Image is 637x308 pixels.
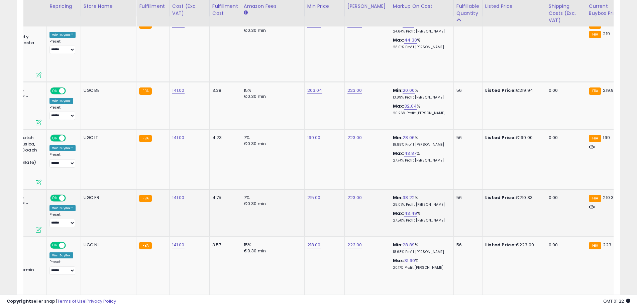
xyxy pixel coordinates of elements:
[212,3,238,17] div: Fulfillment Cost
[84,3,134,10] div: Store Name
[84,135,131,141] div: UGC IT
[403,242,415,248] a: 28.89
[172,242,185,248] a: 141.00
[84,87,131,94] div: UGC BE
[57,298,86,304] a: Terms of Use
[393,210,448,223] div: %
[393,194,403,201] b: Min:
[393,210,405,217] b: Max:
[49,212,76,228] div: Preset:
[393,45,448,50] p: 28.01% Profit [PERSON_NAME]
[549,195,581,201] div: 0.00
[212,87,236,94] div: 3.38
[485,135,541,141] div: €199.00
[244,141,299,147] div: €0.30 min
[244,3,302,10] div: Amazon Fees
[393,87,448,100] div: %
[393,37,448,50] div: %
[347,3,387,10] div: [PERSON_NAME]
[393,250,448,254] p: 18.68% Profit [PERSON_NAME]
[244,195,299,201] div: 7%
[244,201,299,207] div: €0.30 min
[589,135,601,142] small: FBA
[244,135,299,141] div: 7%
[393,242,403,248] b: Min:
[603,21,616,27] span: 213.82
[307,87,322,94] a: 203.04
[393,195,448,207] div: %
[347,242,362,248] a: 223.00
[393,258,448,270] div: %
[393,37,405,43] b: Max:
[393,95,448,100] p: 13.89% Profit [PERSON_NAME]
[49,32,76,38] div: Win BuyBox *
[347,194,362,201] a: 223.00
[84,242,131,248] div: UGC NL
[603,134,610,141] span: 199
[393,29,448,34] p: 24.64% Profit [PERSON_NAME]
[139,87,151,95] small: FBA
[51,242,59,248] span: ON
[49,3,78,10] div: Repricing
[65,195,76,201] span: OFF
[393,21,403,27] b: Min:
[139,135,151,142] small: FBA
[393,265,448,270] p: 20.17% Profit [PERSON_NAME]
[403,134,415,141] a: 28.06
[485,21,516,27] b: Listed Price:
[603,298,630,304] span: 2025-08-11 01:22 GMT
[347,134,362,141] a: 223.00
[49,98,73,104] div: Win BuyBox
[244,10,248,16] small: Amazon Fees.
[589,87,601,95] small: FBA
[603,87,617,94] span: 219.94
[549,135,581,141] div: 0.00
[65,135,76,141] span: OFF
[603,30,610,37] span: 219
[404,37,417,44] a: 44.30
[172,87,185,94] a: 141.00
[244,242,299,248] div: 15%
[485,195,541,201] div: €210.33
[603,194,616,201] span: 210.33
[244,94,299,100] div: €0.30 min
[393,3,451,10] div: Markup on Cost
[139,3,166,10] div: Fulfillment
[393,134,403,141] b: Min:
[393,135,448,147] div: %
[549,3,583,24] div: Shipping Costs (Exc. VAT)
[172,194,185,201] a: 141.00
[393,202,448,207] p: 25.07% Profit [PERSON_NAME]
[244,87,299,94] div: 15%
[485,194,516,201] b: Listed Price:
[307,3,342,10] div: Min Price
[51,195,59,201] span: ON
[49,252,73,258] div: Win BuyBox
[65,88,76,94] span: OFF
[7,298,116,305] div: seller snap | |
[549,242,581,248] div: 0.00
[393,21,448,34] div: %
[589,31,601,38] small: FBA
[485,242,541,248] div: €223.00
[244,27,299,34] div: €0.30 min
[589,242,601,249] small: FBA
[456,195,477,201] div: 56
[65,242,76,248] span: OFF
[393,111,448,116] p: 20.26% Profit [PERSON_NAME]
[549,87,581,94] div: 0.00
[393,150,405,157] b: Max:
[404,103,417,110] a: 32.04
[212,195,236,201] div: 4.75
[49,145,76,151] div: Win BuyBox *
[49,205,76,211] div: Win BuyBox *
[485,242,516,248] b: Listed Price:
[485,87,541,94] div: €219.94
[393,218,448,223] p: 27.50% Profit [PERSON_NAME]
[456,135,477,141] div: 56
[212,135,236,141] div: 4.23
[49,105,76,120] div: Preset:
[51,135,59,141] span: ON
[456,3,480,17] div: Fulfillable Quantity
[244,248,299,254] div: €0.30 min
